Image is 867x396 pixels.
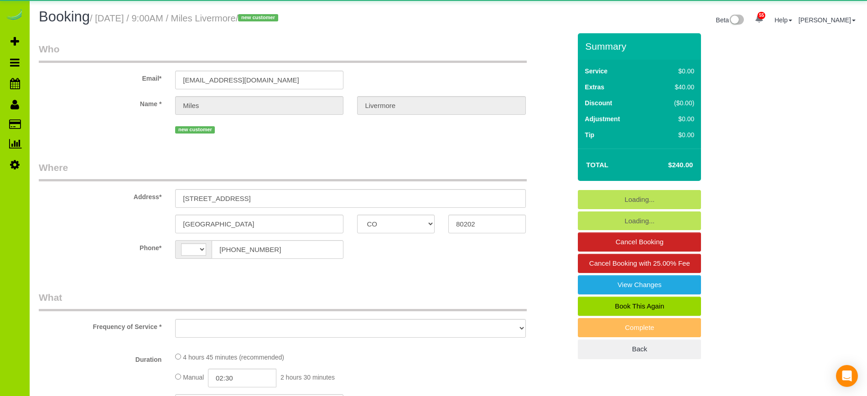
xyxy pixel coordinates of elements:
input: Last Name* [357,96,525,115]
div: $0.00 [655,130,694,139]
input: City* [175,215,343,233]
a: Book This Again [578,297,701,316]
span: 2 hours 30 minutes [280,374,335,381]
div: Open Intercom Messenger [836,365,858,387]
label: Frequency of Service * [32,319,168,331]
a: View Changes [578,275,701,294]
span: new customer [238,14,278,21]
label: Address* [32,189,168,201]
span: 4 hours 45 minutes (recommended) [183,354,284,361]
label: Duration [32,352,168,364]
a: 55 [750,9,768,29]
label: Service [585,67,607,76]
a: Help [774,16,792,24]
a: Back [578,339,701,359]
span: Cancel Booking with 25.00% Fee [589,259,690,267]
a: Cancel Booking with 25.00% Fee [578,254,701,273]
label: Tip [585,130,594,139]
h4: $240.00 [641,161,693,169]
label: Phone* [32,240,168,252]
span: new customer [175,126,215,134]
legend: Where [39,161,527,181]
input: Zip Code* [448,215,526,233]
input: Phone* [212,240,343,259]
span: Booking [39,9,90,25]
input: Email* [175,71,343,89]
legend: What [39,291,527,311]
div: ($0.00) [655,98,694,108]
small: / [DATE] / 9:00AM / Miles Livermore [90,13,281,23]
h3: Summary [585,41,696,51]
a: [PERSON_NAME] [799,16,856,24]
input: First Name* [175,96,343,115]
div: $40.00 [655,82,694,92]
label: Name * [32,96,168,108]
strong: Total [586,161,608,169]
span: Manual [183,374,204,381]
div: $0.00 [655,67,694,76]
label: Discount [585,98,612,108]
a: Cancel Booking [578,232,701,252]
img: New interface [729,15,744,26]
label: Adjustment [585,114,620,123]
legend: Who [39,42,527,63]
img: Automaid Logo [5,9,24,22]
label: Email* [32,71,168,83]
div: $0.00 [655,114,694,123]
span: / [236,13,281,23]
label: Extras [585,82,604,92]
span: 55 [758,12,765,19]
a: Beta [716,16,744,24]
